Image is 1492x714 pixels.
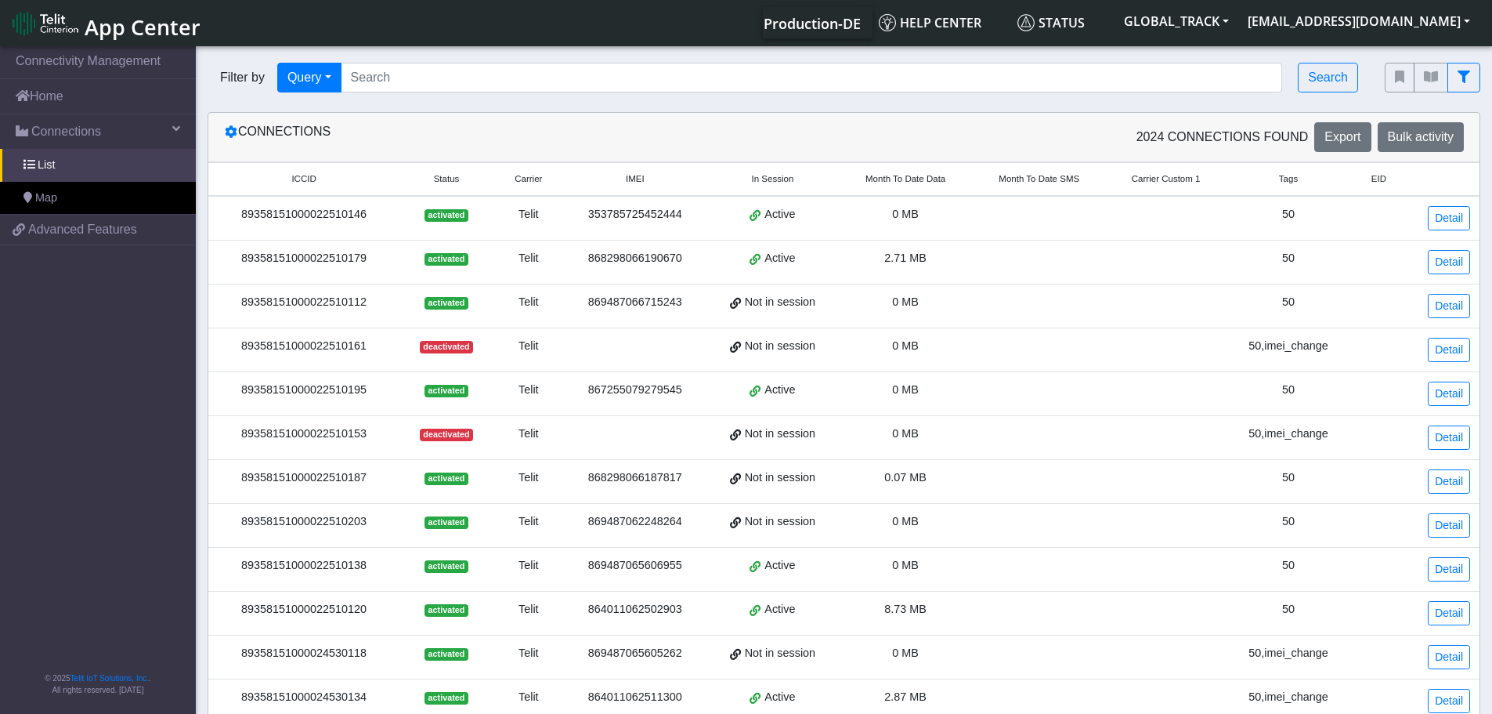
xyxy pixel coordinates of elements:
div: Connections [212,122,844,152]
span: activated [424,516,468,529]
span: 2.71 MB [884,252,927,264]
button: Bulk activity [1378,122,1464,152]
span: Status [1017,14,1085,31]
span: 0.07 MB [884,471,927,484]
span: activated [424,253,468,266]
div: 353785725452444 [573,206,697,223]
span: Month To Date SMS [999,172,1079,186]
a: Detail [1428,426,1470,450]
div: 50,imei_change [1235,689,1342,706]
a: Detail [1428,382,1470,406]
a: Detail [1428,250,1470,274]
div: 89358151000022510153 [218,426,390,443]
span: activated [424,385,468,397]
span: activated [424,692,468,705]
div: 868298066190670 [573,250,697,267]
input: Search... [341,63,1283,92]
span: 8.73 MB [884,603,927,615]
div: 89358151000022510179 [218,250,390,267]
div: Telit [503,250,555,267]
span: activated [424,209,468,222]
div: 50 [1235,250,1342,267]
div: 869487065606955 [573,557,697,574]
a: Detail [1428,645,1470,669]
div: 89358151000022510120 [218,601,390,618]
span: ICCID [291,172,316,186]
span: Active [764,206,795,223]
span: Not in session [745,294,815,311]
span: In Session [752,172,794,186]
div: 869487062248264 [573,513,697,531]
span: Export [1324,130,1360,143]
a: Detail [1428,689,1470,713]
a: Detail [1428,469,1470,494]
div: 50,imei_change [1235,645,1342,662]
div: Telit [503,689,555,706]
img: knowledge.svg [879,14,896,31]
div: 89358151000022510146 [218,206,390,223]
div: Telit [503,294,555,311]
span: Advanced Features [28,220,137,239]
div: 50 [1235,513,1342,531]
div: 89358151000022510161 [218,338,390,355]
div: 89358151000022510187 [218,469,390,487]
span: 2024 Connections found [1136,128,1309,147]
span: activated [424,648,468,661]
a: Detail [1428,206,1470,230]
span: App Center [85,13,200,42]
span: Carrier [515,172,542,186]
div: Telit [503,338,555,355]
span: Not in session [745,513,815,531]
div: 89358151000024530118 [218,645,390,662]
button: Search [1298,63,1358,92]
div: 50 [1235,294,1342,311]
div: Telit [503,557,555,574]
div: 89358151000024530134 [218,689,390,706]
button: Export [1314,122,1371,152]
span: 0 MB [892,295,919,308]
span: Tags [1279,172,1298,186]
div: 50 [1235,469,1342,487]
span: activated [424,473,468,485]
div: Telit [503,382,555,399]
span: Map [35,190,57,207]
div: Telit [503,206,555,223]
span: Active [764,557,795,574]
div: 89358151000022510112 [218,294,390,311]
div: Telit [503,469,555,487]
span: activated [424,604,468,617]
a: App Center [13,6,198,40]
img: status.svg [1017,14,1035,31]
span: EID [1371,172,1386,186]
a: Telit IoT Solutions, Inc. [70,674,149,683]
span: Connections [31,122,101,141]
div: 50 [1235,206,1342,223]
a: Detail [1428,338,1470,362]
div: Telit [503,426,555,443]
span: deactivated [420,429,473,441]
img: logo-telit-cinterion-gw-new.png [13,11,78,36]
span: 0 MB [892,647,919,659]
span: 0 MB [892,515,919,527]
a: Detail [1428,513,1470,538]
span: 2.87 MB [884,690,927,703]
a: Detail [1428,601,1470,625]
span: Not in session [745,338,815,355]
a: Status [1011,7,1114,38]
div: 869487065605262 [573,645,697,662]
span: activated [424,560,468,573]
div: 869487066715243 [573,294,697,311]
span: Not in session [745,645,815,662]
div: 89358151000022510195 [218,382,390,399]
button: GLOBAL_TRACK [1114,7,1238,35]
button: [EMAIL_ADDRESS][DOMAIN_NAME] [1238,7,1479,35]
button: Query [277,63,341,92]
span: IMEI [626,172,645,186]
div: fitlers menu [1385,63,1480,92]
span: deactivated [420,341,473,353]
a: Detail [1428,557,1470,582]
span: 0 MB [892,559,919,571]
div: 89358151000022510138 [218,557,390,574]
span: Not in session [745,426,815,443]
span: 0 MB [892,383,919,396]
